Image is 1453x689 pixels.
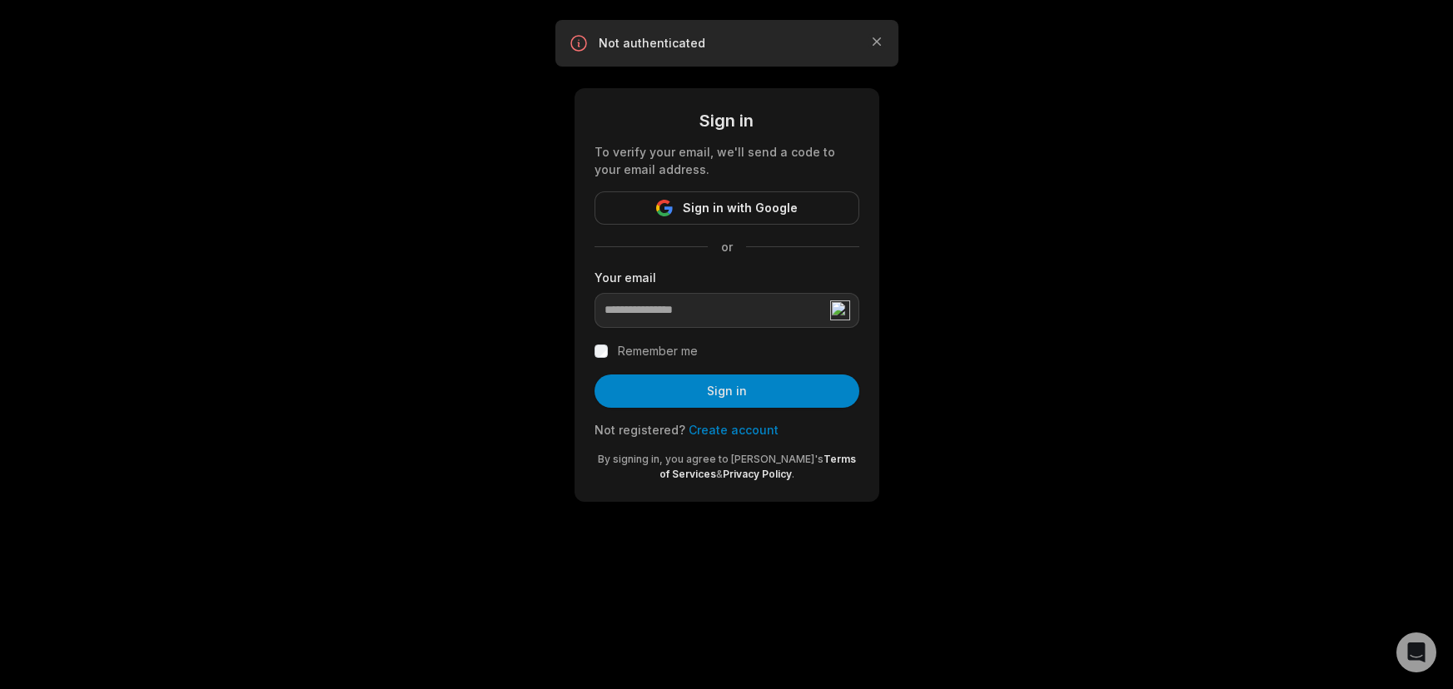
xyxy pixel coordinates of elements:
[659,453,856,480] a: Terms of Services
[618,341,698,361] label: Remember me
[598,453,824,465] span: By signing in, you agree to [PERSON_NAME]'s
[1396,632,1436,672] div: Open Intercom Messenger
[595,269,859,286] label: Your email
[683,198,798,218] span: Sign in with Google
[595,143,859,178] div: To verify your email, we'll send a code to your email address.
[708,238,746,255] span: or
[595,423,685,437] span: Not registered?
[595,191,859,225] button: Sign in with Google
[595,374,859,408] button: Sign in
[595,108,859,133] div: Sign in
[792,468,794,480] span: .
[830,300,850,320] img: npw-badge-icon-locked.svg
[723,468,792,480] a: Privacy Policy
[716,468,723,480] span: &
[689,423,779,437] a: Create account
[599,35,855,52] p: Not authenticated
